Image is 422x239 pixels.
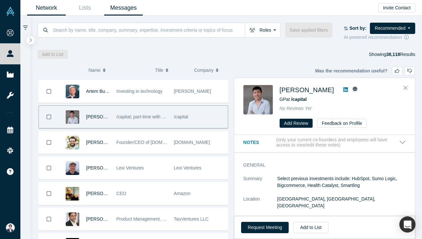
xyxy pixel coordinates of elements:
img: Eisuke Shimizu's Account [6,223,15,232]
img: Jonah Probell's Profile Image [66,161,79,175]
span: CEO [117,191,126,196]
button: Bookmark [39,80,59,103]
a: [PERSON_NAME] [280,86,334,93]
div: AI-powered recommendation [344,34,415,41]
button: Notes (only your current co-founders and employees will have access to view/edit these notes) [243,137,406,148]
button: Feedback on Profile [317,119,367,128]
span: Company [194,63,214,77]
span: [PERSON_NAME] [174,89,211,94]
button: Invite Contact [378,3,415,12]
a: [PERSON_NAME] [86,114,123,119]
img: Alchemist Vault Logo [6,7,15,16]
span: GP at [280,97,307,102]
button: Roles [245,23,281,38]
span: TauVentures LLC [174,216,208,222]
span: [DOMAIN_NAME] [174,140,210,145]
h3: General [243,162,397,168]
h3: Notes [243,139,275,146]
a: Network [27,0,66,16]
span: Product Management, Innovation, Strategy, Corporate Development [117,216,253,222]
dd: [GEOGRAPHIC_DATA], [GEOGRAPHIC_DATA], [GEOGRAPHIC_DATA] [277,196,406,209]
a: [PERSON_NAME] [86,216,123,222]
span: Results [386,52,415,57]
a: [PERSON_NAME] [86,165,123,170]
span: Name [88,63,100,77]
a: Artem Burachenok [86,89,124,94]
img: Luofei Deng's Profile Image [66,110,79,124]
input: Search by name, title, company, summary, expertise, investment criteria or topics of focus [52,22,245,38]
span: Amazon [174,191,190,196]
img: Wilder Lopes's Profile Image [66,136,79,149]
strong: Sort by: [350,26,367,31]
span: Lexi Ventures [174,165,201,170]
button: Close [401,83,410,93]
span: /capital [174,114,188,119]
a: Lists [66,0,104,16]
div: Showing [369,50,415,59]
button: Title [155,63,187,77]
span: Title [155,63,163,77]
a: [PERSON_NAME] [86,140,123,145]
img: Luofei Deng's Profile Image [243,85,273,114]
p: (only your current co-founders and employees will have access to view/edit these notes) [276,137,400,148]
a: Messages [104,0,143,16]
button: Bookmark [39,208,59,230]
span: Lexi Ventures [117,165,144,170]
button: Bookmark [39,106,59,128]
span: Investing in technology [117,89,162,94]
button: Bookmark [39,131,59,154]
dt: Summary [243,175,277,196]
p: Select previous investments include: HubSpot, Sumo Logic, Bigcommerce, Health Catalyst, Smartling [277,175,406,189]
img: Steve Teig's Profile Image [66,187,79,201]
button: Recommended [370,23,415,34]
button: Name [88,63,148,77]
button: Bookmark [39,182,59,205]
img: Artem Burachenok's Profile Image [66,85,79,98]
button: Save applied filters [285,23,332,38]
span: Founder/CEO of [DOMAIN_NAME] [117,140,187,145]
button: Bookmark [39,157,59,179]
a: /capital [291,97,306,102]
span: No Reviews Yet [280,106,312,111]
button: Company [194,63,227,77]
button: Add to List [293,222,328,233]
button: Add Review [280,119,313,128]
div: Was the recommendation useful? [315,67,415,75]
button: Add to List [38,50,68,59]
span: /capital; part-time with NTTVC [117,114,177,119]
a: [PERSON_NAME] [86,191,123,196]
strong: 38,118 [386,52,400,57]
button: Request Meeting [241,222,289,233]
dt: Location [243,196,277,216]
img: Sanjay Rao's Profile Image [66,212,79,226]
